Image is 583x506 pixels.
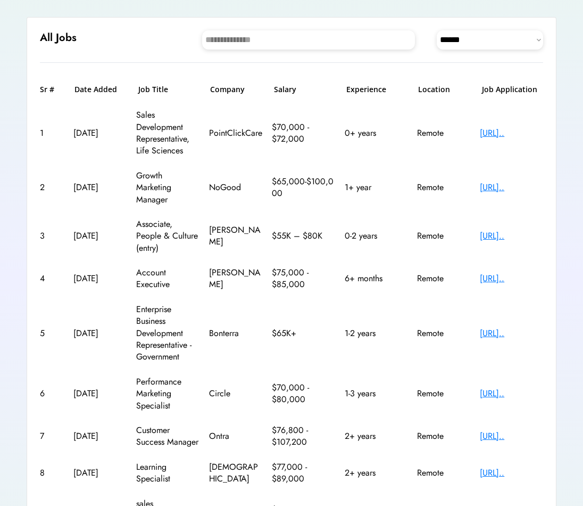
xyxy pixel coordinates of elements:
[418,84,471,95] h6: Location
[482,84,543,95] h6: Job Application
[136,304,199,363] div: Enterprise Business Development Representative - Government
[210,84,263,95] h6: Company
[40,182,64,193] div: 2
[417,467,470,479] div: Remote
[345,467,408,479] div: 2+ years
[73,430,127,442] div: [DATE]
[209,328,262,339] div: Bonterra
[272,267,335,291] div: $75,000 - $85,000
[417,430,470,442] div: Remote
[480,430,543,442] div: [URL]..
[40,328,64,339] div: 5
[272,121,335,145] div: $70,000 - $72,000
[136,170,199,206] div: Growth Marketing Manager
[73,388,127,399] div: [DATE]
[272,328,335,339] div: $65K+
[274,84,335,95] h6: Salary
[417,388,470,399] div: Remote
[209,127,262,139] div: PointClickCare
[417,273,470,284] div: Remote
[209,461,262,485] div: [DEMOGRAPHIC_DATA]
[209,388,262,399] div: Circle
[209,224,262,248] div: [PERSON_NAME]
[136,425,199,448] div: Customer Success Manager
[40,30,77,45] h6: All Jobs
[480,273,543,284] div: [URL]..
[136,218,199,254] div: Associate, People & Culture (entry)
[480,388,543,399] div: [URL]..
[40,467,64,479] div: 8
[345,273,408,284] div: 6+ months
[209,430,262,442] div: Ontra
[345,388,408,399] div: 1-3 years
[73,273,127,284] div: [DATE]
[209,182,262,193] div: NoGood
[136,267,199,291] div: Account Executive
[345,230,408,242] div: 0-2 years
[345,182,408,193] div: 1+ year
[40,273,64,284] div: 4
[272,461,335,485] div: $77,000 - $89,000
[74,84,128,95] h6: Date Added
[136,461,199,485] div: Learning Specialist
[417,230,470,242] div: Remote
[417,182,470,193] div: Remote
[345,328,408,339] div: 1-2 years
[417,127,470,139] div: Remote
[73,230,127,242] div: [DATE]
[40,84,64,95] h6: Sr #
[417,328,470,339] div: Remote
[40,230,64,242] div: 3
[73,467,127,479] div: [DATE]
[138,84,168,95] h6: Job Title
[272,176,335,200] div: $65,000-$100,000
[40,388,64,399] div: 6
[136,376,199,412] div: Performance Marketing Specialist
[480,467,543,479] div: [URL]..
[480,182,543,193] div: [URL]..
[136,109,199,157] div: Sales Development Representative, Life Sciences
[40,430,64,442] div: 7
[272,425,335,448] div: $76,800 - $107,200
[209,267,262,291] div: [PERSON_NAME]
[345,127,408,139] div: 0+ years
[480,127,543,139] div: [URL]..
[73,328,127,339] div: [DATE]
[40,127,64,139] div: 1
[73,182,127,193] div: [DATE]
[272,382,335,406] div: $70,000 - $80,000
[480,328,543,339] div: [URL]..
[272,230,335,242] div: $55K – $80K
[480,230,543,242] div: [URL]..
[346,84,407,95] h6: Experience
[73,127,127,139] div: [DATE]
[345,430,408,442] div: 2+ years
